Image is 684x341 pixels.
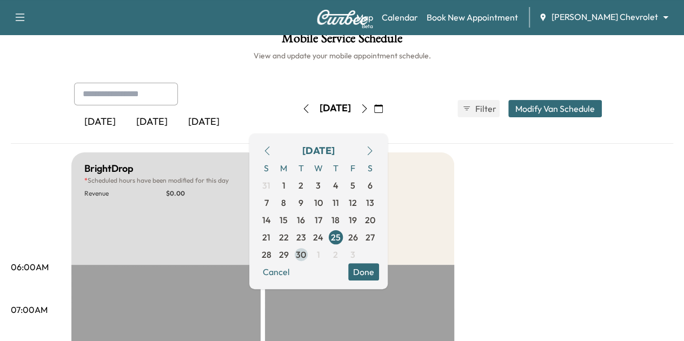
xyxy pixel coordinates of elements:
[166,189,248,198] p: $ 0.00
[350,179,355,192] span: 5
[262,213,271,226] span: 14
[258,159,275,177] span: S
[315,213,322,226] span: 17
[282,179,285,192] span: 1
[362,22,373,30] div: Beta
[333,179,338,192] span: 4
[280,213,288,226] span: 15
[298,179,303,192] span: 2
[331,213,340,226] span: 18
[349,196,357,209] span: 12
[366,196,374,209] span: 13
[552,11,658,23] span: [PERSON_NAME] Chevrolet
[317,248,320,261] span: 1
[350,248,355,261] span: 3
[275,159,293,177] span: M
[333,248,338,261] span: 2
[320,102,351,115] div: [DATE]
[178,110,230,135] div: [DATE]
[84,189,166,198] p: Revenue
[313,231,323,244] span: 24
[365,213,375,226] span: 20
[314,196,323,209] span: 10
[74,110,126,135] div: [DATE]
[84,176,248,185] p: Scheduled hours have been modified for this day
[258,263,295,280] button: Cancel
[11,32,673,50] h1: Mobile Service Schedule
[302,143,335,158] div: [DATE]
[296,231,306,244] span: 23
[362,159,379,177] span: S
[316,10,368,25] img: Curbee Logo
[344,159,362,177] span: F
[508,100,602,117] button: Modify Van Schedule
[348,231,358,244] span: 26
[360,198,441,206] p: 19 mins
[333,196,339,209] span: 11
[348,263,379,280] button: Done
[349,213,357,226] span: 19
[457,100,500,117] button: Filter
[382,11,418,24] a: Calendar
[264,196,269,209] span: 7
[427,11,518,24] a: Book New Appointment
[281,196,286,209] span: 8
[310,159,327,177] span: W
[11,303,48,316] p: 07:00AM
[366,231,375,244] span: 27
[279,231,289,244] span: 22
[298,196,303,209] span: 9
[327,159,344,177] span: T
[297,213,305,226] span: 16
[279,248,289,261] span: 29
[316,179,321,192] span: 3
[296,248,306,261] span: 30
[356,11,373,24] a: MapBeta
[84,161,134,176] h5: BrightDrop
[262,248,271,261] span: 28
[360,180,441,189] p: $ 0.00
[11,50,673,61] h6: View and update your mobile appointment schedule.
[262,231,270,244] span: 21
[475,102,495,115] span: Filter
[262,179,270,192] span: 31
[293,159,310,177] span: T
[331,231,341,244] span: 25
[126,110,178,135] div: [DATE]
[11,260,49,273] p: 06:00AM
[360,189,441,198] p: 60 mins
[368,179,373,192] span: 6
